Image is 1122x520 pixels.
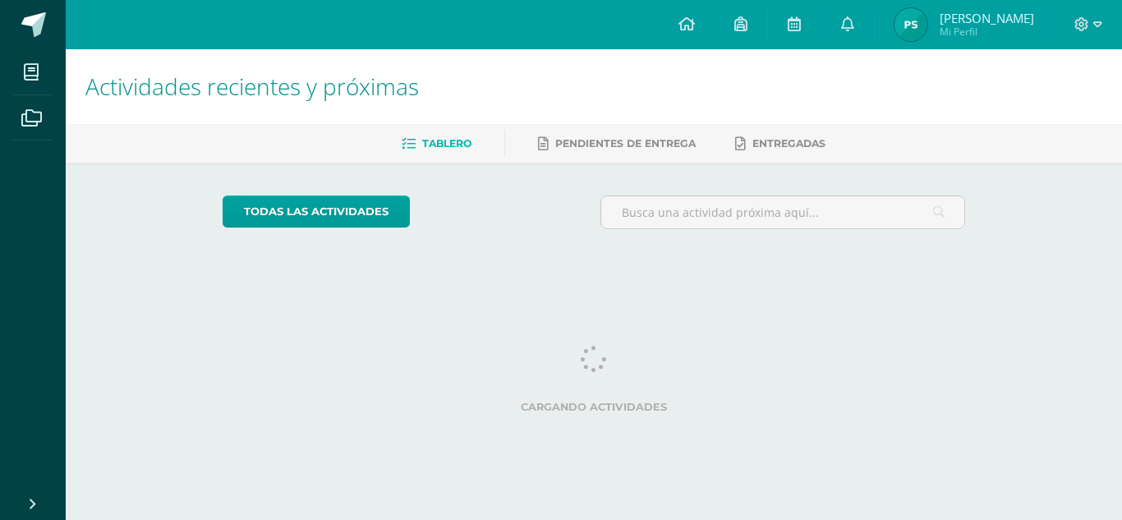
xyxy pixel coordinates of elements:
[735,131,825,157] a: Entregadas
[538,131,696,157] a: Pendientes de entrega
[894,8,927,41] img: 35b073a04f1a89aea06359b2cc02f5c8.png
[402,131,471,157] a: Tablero
[422,137,471,150] span: Tablero
[601,196,965,228] input: Busca una actividad próxima aquí...
[223,196,410,228] a: todas las Actividades
[752,137,825,150] span: Entregadas
[85,71,419,102] span: Actividades recientes y próximas
[940,25,1034,39] span: Mi Perfil
[223,401,966,413] label: Cargando actividades
[940,10,1034,26] span: [PERSON_NAME]
[555,137,696,150] span: Pendientes de entrega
